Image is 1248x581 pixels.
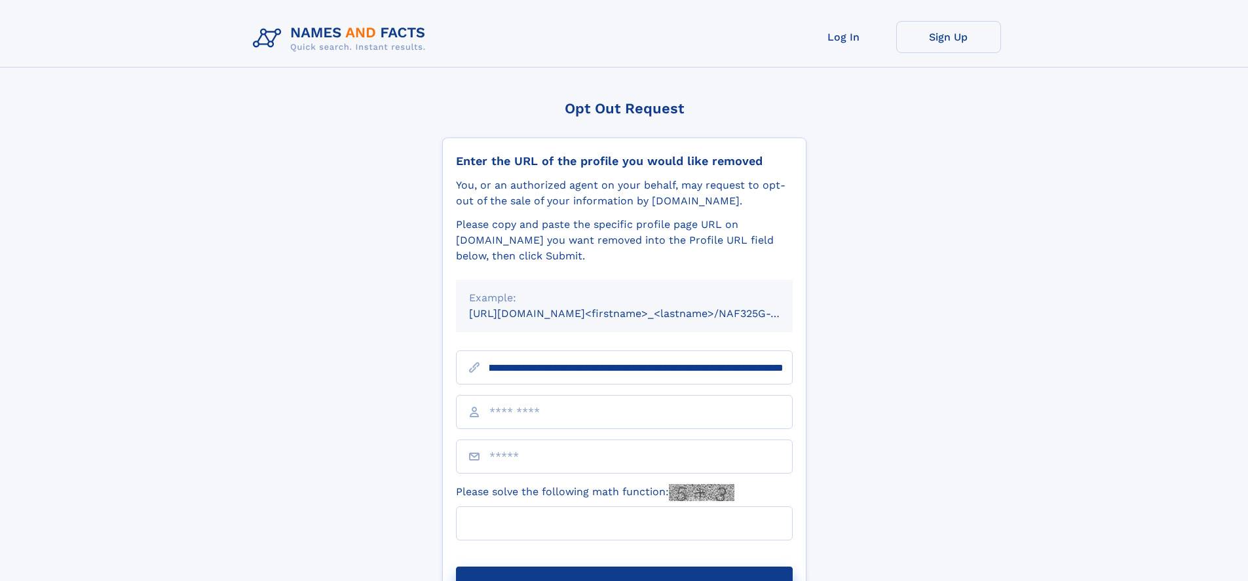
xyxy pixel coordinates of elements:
[442,100,806,117] div: Opt Out Request
[469,290,780,306] div: Example:
[456,178,793,209] div: You, or an authorized agent on your behalf, may request to opt-out of the sale of your informatio...
[456,154,793,168] div: Enter the URL of the profile you would like removed
[456,217,793,264] div: Please copy and paste the specific profile page URL on [DOMAIN_NAME] you want removed into the Pr...
[248,21,436,56] img: Logo Names and Facts
[791,21,896,53] a: Log In
[469,307,818,320] small: [URL][DOMAIN_NAME]<firstname>_<lastname>/NAF325G-xxxxxxxx
[456,484,734,501] label: Please solve the following math function:
[896,21,1001,53] a: Sign Up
